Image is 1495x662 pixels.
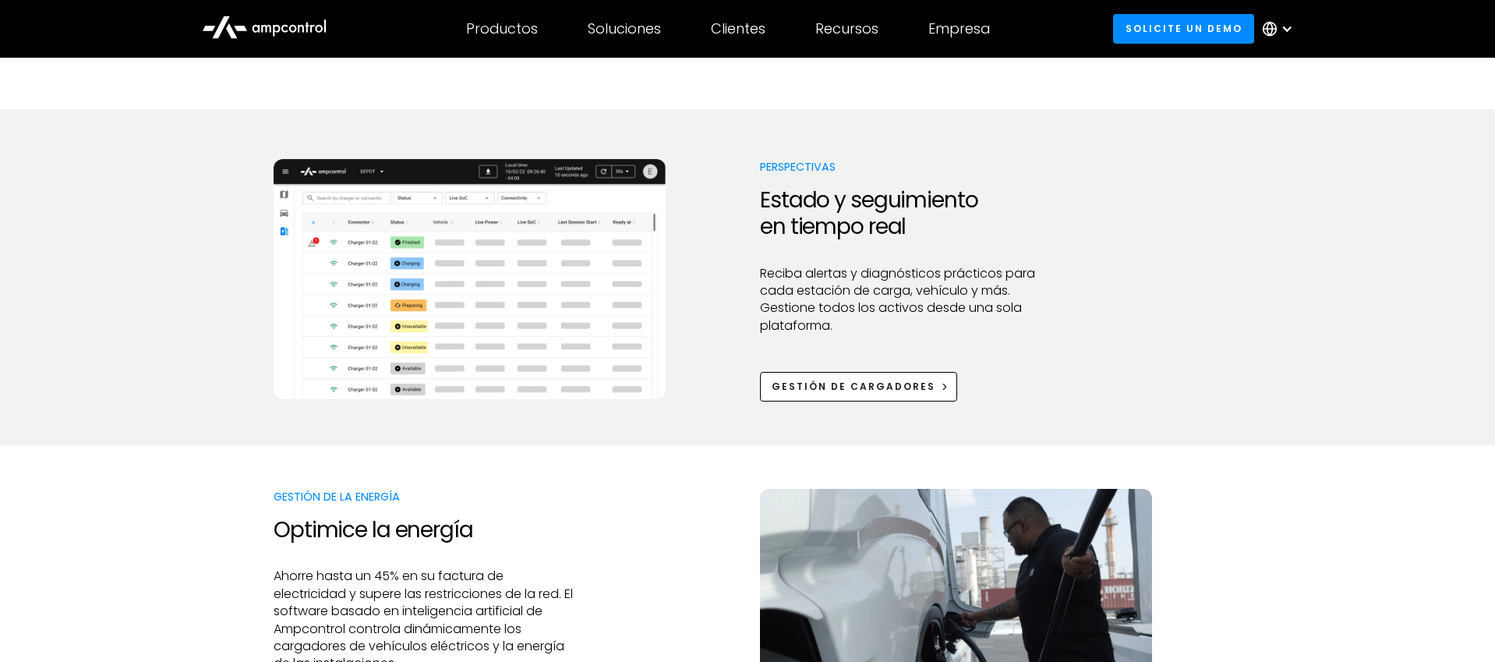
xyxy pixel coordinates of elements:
div: Empresa [928,20,990,37]
div: Clientes [711,20,765,37]
div: Recursos [815,20,878,37]
a: Solicite un demo [1113,14,1254,43]
img: Ampcontrol EV charging management system for on time departure [274,159,666,399]
p: Reciba alertas y diagnósticos prácticos para cada estación de carga, vehículo y más. Gestione tod... [760,265,1060,335]
div: Gestión de cargadores [772,380,935,394]
div: Soluciones [588,20,661,37]
p: Gestión de la energía [274,489,574,504]
h2: Estado y seguimiento en tiempo real [760,187,1060,239]
h2: Optimice la energía [274,517,574,543]
div: Productos [466,20,538,37]
p: Perspectivas [760,159,1060,175]
a: Gestión de cargadores [760,372,957,401]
